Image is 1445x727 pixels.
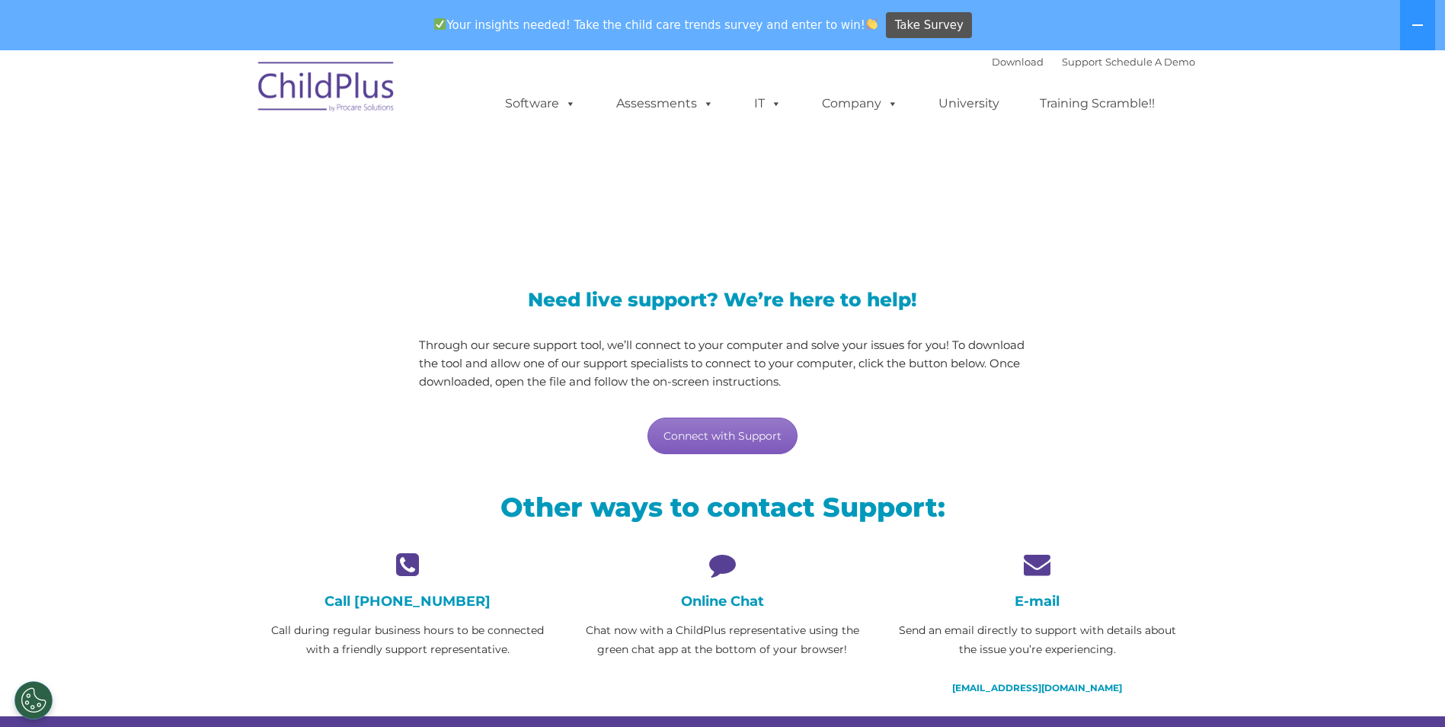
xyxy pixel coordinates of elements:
[262,490,1184,524] h2: Other ways to contact Support:
[952,682,1122,693] a: [EMAIL_ADDRESS][DOMAIN_NAME]
[1025,88,1170,119] a: Training Scramble!!
[434,18,446,30] img: ✅
[14,681,53,719] button: Cookies Settings
[1062,56,1102,68] a: Support
[262,593,554,610] h4: Call [PHONE_NUMBER]
[647,418,798,454] a: Connect with Support
[891,593,1183,610] h4: E-mail
[739,88,797,119] a: IT
[866,18,878,30] img: 👏
[428,10,884,40] span: Your insights needed! Take the child care trends survey and enter to win!
[895,12,964,39] span: Take Survey
[1105,56,1195,68] a: Schedule A Demo
[992,56,1195,68] font: |
[601,88,729,119] a: Assessments
[891,621,1183,659] p: Send an email directly to support with details about the issue you’re experiencing.
[807,88,913,119] a: Company
[577,593,868,610] h4: Online Chat
[490,88,591,119] a: Software
[886,12,972,39] a: Take Survey
[923,88,1015,119] a: University
[992,56,1044,68] a: Download
[251,51,403,127] img: ChildPlus by Procare Solutions
[419,336,1026,391] p: Through our secure support tool, we’ll connect to your computer and solve your issues for you! To...
[262,621,554,659] p: Call during regular business hours to be connected with a friendly support representative.
[262,160,832,207] span: LiveSupport with SplashTop
[577,621,868,659] p: Chat now with a ChildPlus representative using the green chat app at the bottom of your browser!
[419,290,1026,309] h3: Need live support? We’re here to help!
